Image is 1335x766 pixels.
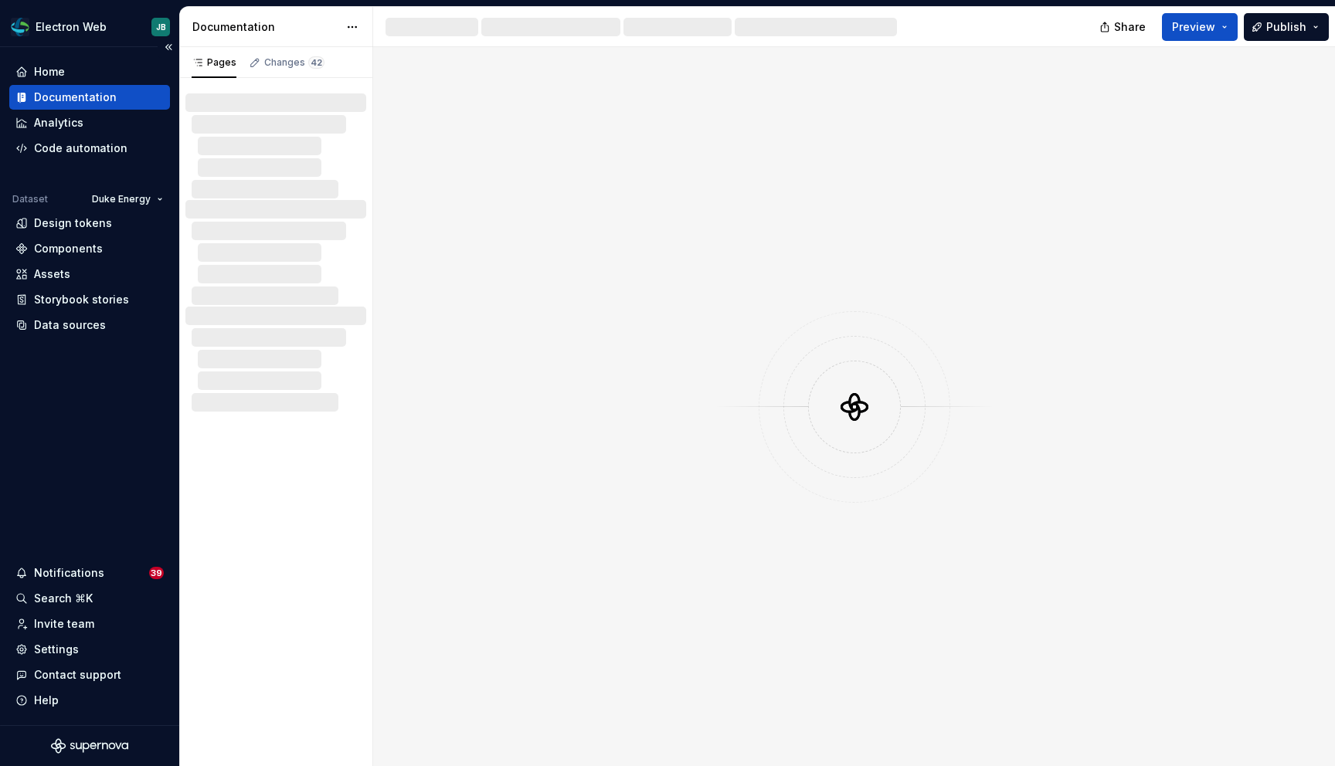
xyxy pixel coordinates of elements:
div: Changes [264,56,324,69]
button: Contact support [9,663,170,687]
div: Analytics [34,115,83,130]
a: Storybook stories [9,287,170,312]
div: Assets [34,266,70,282]
div: Documentation [192,19,338,35]
div: Components [34,241,103,256]
button: Preview [1162,13,1238,41]
div: Help [34,693,59,708]
span: Preview [1172,19,1215,35]
span: 42 [308,56,324,69]
a: Components [9,236,170,261]
button: Notifications39 [9,561,170,585]
a: Code automation [9,136,170,161]
button: Publish [1244,13,1329,41]
a: Home [9,59,170,84]
button: Help [9,688,170,713]
div: Documentation [34,90,117,105]
img: f6f21888-ac52-4431-a6ea-009a12e2bf23.png [11,18,29,36]
div: Code automation [34,141,127,156]
div: Pages [192,56,236,69]
span: Publish [1266,19,1306,35]
a: Invite team [9,612,170,636]
svg: Supernova Logo [51,738,128,754]
div: Design tokens [34,215,112,231]
div: Invite team [34,616,94,632]
div: Dataset [12,193,48,205]
div: Data sources [34,317,106,333]
a: Documentation [9,85,170,110]
div: Home [34,64,65,80]
div: Notifications [34,565,104,581]
div: Search ⌘K [34,591,93,606]
div: Contact support [34,667,121,683]
span: Duke Energy [92,193,151,205]
button: Share [1092,13,1156,41]
span: Share [1114,19,1146,35]
a: Design tokens [9,211,170,236]
div: JB [156,21,166,33]
div: Settings [34,642,79,657]
a: Analytics [9,110,170,135]
a: Settings [9,637,170,662]
button: Electron WebJB [3,10,176,43]
a: Assets [9,262,170,286]
div: Storybook stories [34,292,129,307]
span: 39 [149,567,164,579]
div: Electron Web [36,19,107,35]
button: Duke Energy [85,188,170,210]
button: Collapse sidebar [158,36,179,58]
button: Search ⌘K [9,586,170,611]
a: Data sources [9,313,170,337]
